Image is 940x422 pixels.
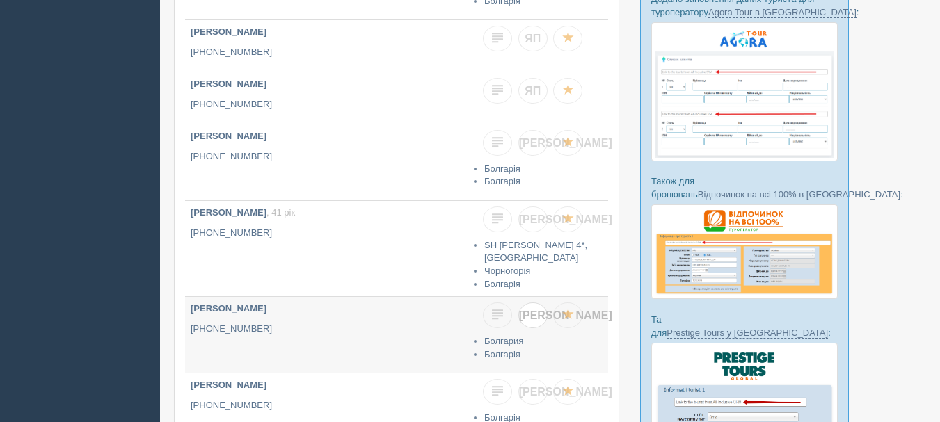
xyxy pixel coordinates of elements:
[191,380,266,390] b: [PERSON_NAME]
[518,379,548,405] a: [PERSON_NAME]
[191,207,266,218] b: [PERSON_NAME]
[518,206,548,232] a: [PERSON_NAME]
[191,131,266,141] b: [PERSON_NAME]
[519,137,612,149] span: [PERSON_NAME]
[185,124,469,200] a: [PERSON_NAME] [PHONE_NUMBER]
[185,72,469,124] a: [PERSON_NAME] [PHONE_NUMBER]
[525,33,541,44] span: ЯП
[185,201,469,290] a: [PERSON_NAME], 41 рік [PHONE_NUMBER]
[484,266,530,276] a: Чорногорія
[651,204,838,299] img: otdihnavse100--%D1%84%D0%BE%D1%80%D0%BC%D0%B0-%D0%B1%D1%80%D0%BE%D0%BD%D0%B8%D1%80%D0%BE%D0%B2%D0...
[518,26,548,51] a: ЯП
[698,189,900,200] a: Відпочинок на всі 100% в [GEOGRAPHIC_DATA]
[191,79,266,89] b: [PERSON_NAME]
[651,175,838,201] p: Також для бронювань :
[484,240,587,263] a: SH [PERSON_NAME] 4*, [GEOGRAPHIC_DATA]
[191,227,463,240] p: [PHONE_NUMBER]
[708,7,857,18] a: Agora Tour в [GEOGRAPHIC_DATA]
[191,303,266,314] b: [PERSON_NAME]
[191,98,463,111] p: [PHONE_NUMBER]
[191,150,463,163] p: [PHONE_NUMBER]
[519,309,612,321] span: [PERSON_NAME]
[484,279,520,289] a: Болгарія
[518,130,548,156] a: [PERSON_NAME]
[484,336,523,346] a: Болгария
[191,399,463,412] p: [PHONE_NUMBER]
[191,323,463,336] p: [PHONE_NUMBER]
[266,207,295,218] span: , 41 рік
[519,213,612,225] span: [PERSON_NAME]
[651,313,838,339] p: Та для :
[518,78,548,104] a: ЯП
[185,20,469,72] a: [PERSON_NAME] [PHONE_NUMBER]
[185,297,469,373] a: [PERSON_NAME] [PHONE_NUMBER]
[518,302,548,328] a: [PERSON_NAME]
[519,386,612,398] span: [PERSON_NAME]
[525,85,541,97] span: ЯП
[667,327,828,339] a: Prestige Tours у [GEOGRAPHIC_DATA]
[651,22,838,161] img: agora-tour-%D1%84%D0%BE%D1%80%D0%BC%D0%B0-%D0%B1%D1%80%D0%BE%D0%BD%D1%8E%D0%B2%D0%B0%D0%BD%D0%BD%...
[484,349,520,359] a: Болгарія
[484,176,520,186] a: Болгарія
[191,46,463,59] p: [PHONE_NUMBER]
[191,26,266,37] b: [PERSON_NAME]
[484,163,520,174] a: Болгарія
